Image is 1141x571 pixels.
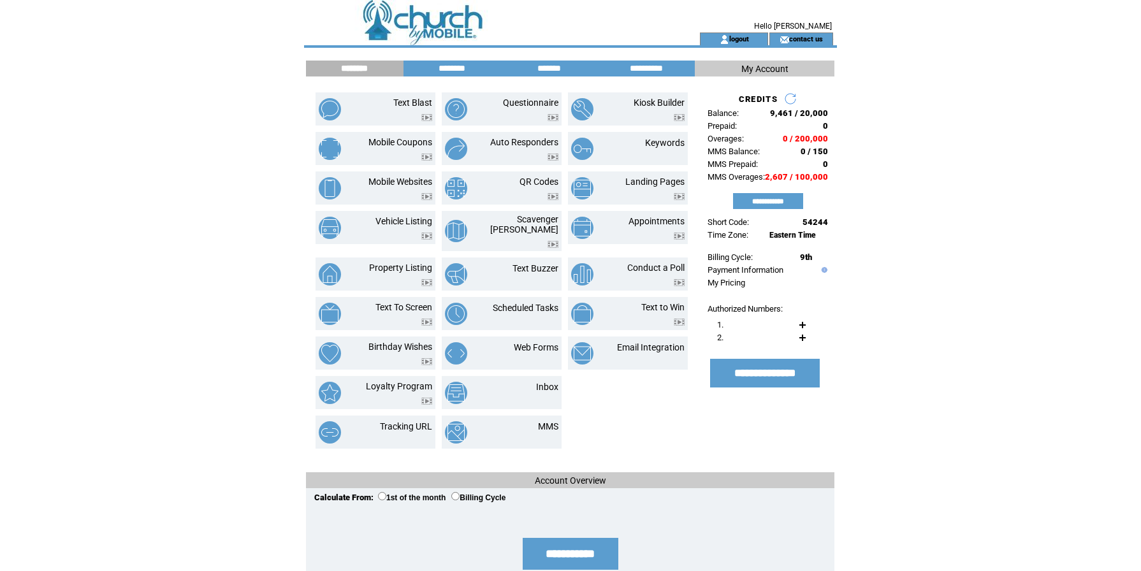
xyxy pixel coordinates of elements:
img: video.png [674,319,685,326]
a: Text To Screen [375,302,432,312]
span: 2. [717,333,723,342]
a: Text Blast [393,98,432,108]
img: video.png [421,114,432,121]
span: Prepaid: [708,121,737,131]
img: scheduled-tasks.png [445,303,467,325]
img: email-integration.png [571,342,593,365]
span: My Account [741,64,789,74]
a: Appointments [629,216,685,226]
span: 0 [823,121,828,131]
a: Scheduled Tasks [493,303,558,313]
a: Vehicle Listing [375,216,432,226]
span: 0 / 200,000 [783,134,828,143]
span: Calculate From: [314,493,374,502]
img: video.png [674,233,685,240]
img: text-blast.png [319,98,341,120]
a: logout [729,34,749,43]
img: mobile-websites.png [319,177,341,199]
img: video.png [674,193,685,200]
img: video.png [674,279,685,286]
img: keywords.png [571,138,593,160]
a: Kiosk Builder [634,98,685,108]
img: video.png [421,193,432,200]
span: Eastern Time [769,231,816,240]
span: 0 / 150 [801,147,828,156]
a: Keywords [645,138,685,148]
img: auto-responders.png [445,138,467,160]
span: 54244 [803,217,828,227]
span: MMS Overages: [708,172,765,182]
a: Mobile Websites [368,177,432,187]
img: video.png [421,319,432,326]
span: Overages: [708,134,744,143]
img: loyalty-program.png [319,382,341,404]
a: Inbox [536,382,558,392]
span: 9,461 / 20,000 [770,108,828,118]
img: mobile-coupons.png [319,138,341,160]
span: MMS Prepaid: [708,159,758,169]
img: vehicle-listing.png [319,217,341,239]
img: video.png [421,154,432,161]
a: Loyalty Program [366,381,432,391]
img: landing-pages.png [571,177,593,199]
a: Birthday Wishes [368,342,432,352]
img: text-buzzer.png [445,263,467,285]
img: video.png [548,241,558,248]
a: Tracking URL [380,421,432,431]
img: questionnaire.png [445,98,467,120]
a: Conduct a Poll [627,263,685,273]
span: MMS Balance: [708,147,760,156]
span: 1. [717,320,723,329]
a: Text to Win [641,302,685,312]
label: Billing Cycle [451,493,505,502]
a: Scavenger [PERSON_NAME] [490,214,558,235]
input: 1st of the month [378,492,386,500]
span: Billing Cycle: [708,252,753,262]
img: help.gif [818,267,827,273]
img: qr-codes.png [445,177,467,199]
img: video.png [421,398,432,405]
a: Property Listing [369,263,432,273]
span: 0 [823,159,828,169]
a: MMS [538,421,558,431]
img: video.png [421,358,432,365]
img: video.png [421,233,432,240]
span: Time Zone: [708,230,748,240]
a: Auto Responders [490,137,558,147]
img: property-listing.png [319,263,341,285]
img: video.png [421,279,432,286]
span: Short Code: [708,217,749,227]
img: text-to-screen.png [319,303,341,325]
a: Web Forms [514,342,558,352]
img: video.png [548,114,558,121]
label: 1st of the month [378,493,446,502]
span: 9th [800,252,812,262]
span: Hello [PERSON_NAME] [754,22,832,31]
img: inbox.png [445,382,467,404]
a: Landing Pages [625,177,685,187]
img: video.png [674,114,685,121]
img: web-forms.png [445,342,467,365]
a: Mobile Coupons [368,137,432,147]
img: video.png [548,154,558,161]
img: account_icon.gif [720,34,729,45]
img: contact_us_icon.gif [780,34,789,45]
img: video.png [548,193,558,200]
img: birthday-wishes.png [319,342,341,365]
img: scavenger-hunt.png [445,220,467,242]
img: tracking-url.png [319,421,341,444]
span: 2,607 / 100,000 [765,172,828,182]
a: QR Codes [520,177,558,187]
a: Payment Information [708,265,783,275]
span: Balance: [708,108,739,118]
span: CREDITS [739,94,778,104]
img: mms.png [445,421,467,444]
a: My Pricing [708,278,745,287]
input: Billing Cycle [451,492,460,500]
span: Account Overview [535,475,606,486]
img: appointments.png [571,217,593,239]
a: Questionnaire [503,98,558,108]
span: Authorized Numbers: [708,304,783,314]
img: text-to-win.png [571,303,593,325]
a: Email Integration [617,342,685,352]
